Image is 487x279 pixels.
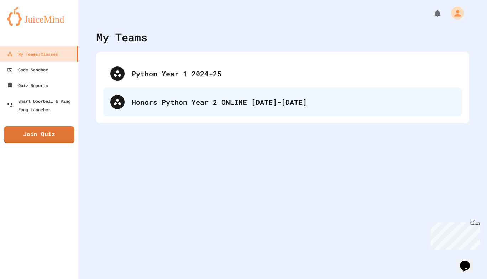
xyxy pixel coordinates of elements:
div: Code Sandbox [7,65,48,74]
div: Honors Python Year 2 ONLINE [DATE]-[DATE] [103,88,462,116]
div: Quiz Reports [7,81,48,90]
div: Honors Python Year 2 ONLINE [DATE]-[DATE] [132,97,455,107]
div: My Account [444,5,466,21]
div: Smart Doorbell & Ping Pong Launcher [7,97,75,114]
div: My Teams [96,29,147,45]
img: logo-orange.svg [7,7,71,26]
a: Join Quiz [4,126,74,143]
div: Python Year 1 2024-25 [103,59,462,88]
iframe: chat widget [428,220,480,250]
iframe: chat widget [457,251,480,272]
div: My Teams/Classes [7,50,58,58]
div: Python Year 1 2024-25 [132,68,455,79]
div: Chat with us now!Close [3,3,49,45]
div: My Notifications [420,7,444,19]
